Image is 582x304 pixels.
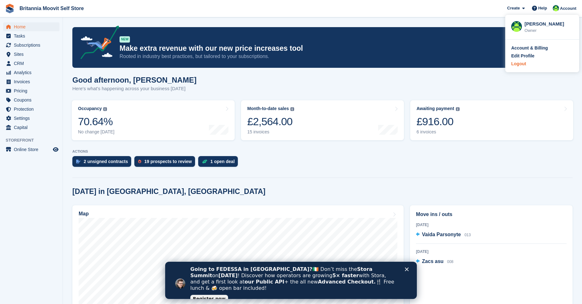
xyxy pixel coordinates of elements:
span: Pricing [14,86,52,95]
div: Edit Profile [511,53,534,59]
a: menu [3,32,59,40]
div: [PERSON_NAME] [524,20,573,26]
span: Online Store [14,145,52,154]
div: No change [DATE] [78,129,115,135]
a: Month-to-date sales £2,564.00 15 invoices [241,100,404,140]
span: Invoices [14,77,52,86]
span: Protection [14,105,52,114]
img: icon-info-grey-7440780725fd019a000dd9b08b2336e03edf1995a4989e88bcd33f0948082b44.svg [290,107,294,111]
h2: Map [79,211,89,217]
img: deal-1b604bf984904fb50ccaf53a9ad4b4a5d6e5aea283cecdc64d6e3604feb123c2.svg [202,159,207,164]
span: Settings [14,114,52,123]
a: Awaiting payment £916.00 6 invoices [410,100,573,140]
div: [DATE] [416,222,567,228]
div: Awaiting payment [417,106,454,111]
a: Preview store [52,146,59,153]
h2: [DATE] in [GEOGRAPHIC_DATA], [GEOGRAPHIC_DATA] [72,187,266,196]
a: Britannia Moovit Self Store [17,3,86,14]
a: menu [3,114,59,123]
span: Tasks [14,32,52,40]
a: menu [3,41,59,50]
span: Subscriptions [14,41,52,50]
div: NEW [120,36,130,43]
a: Account & Billing [511,45,573,51]
span: Coupons [14,96,52,104]
div: £2,564.00 [247,115,294,128]
span: 013 [464,233,471,237]
img: prospect-51fa495bee0391a8d652442698ab0144808aea92771e9ea1ae160a38d050c398.svg [138,160,141,163]
p: Here's what's happening across your business [DATE] [72,85,197,92]
a: Logout [511,61,573,67]
span: Analytics [14,68,52,77]
a: 19 prospects to review [134,156,198,170]
a: Zacs asu 008 [416,258,453,266]
span: Vaida Parsonyte [422,232,461,237]
div: 1 open deal [210,159,235,164]
div: [DATE] [416,249,567,254]
a: 2 unsigned contracts [72,156,134,170]
span: Create [507,5,520,11]
a: menu [3,59,59,68]
div: 19 prospects to review [144,159,192,164]
h1: Good afternoon, [PERSON_NAME] [72,76,197,84]
a: menu [3,77,59,86]
span: Capital [14,123,52,132]
img: Tom Wicks [511,21,522,32]
span: Zacs asu [422,259,443,264]
a: Edit Profile [511,53,573,59]
div: Month-to-date sales [247,106,289,111]
div: Close [240,6,246,9]
span: Home [14,22,52,31]
a: menu [3,68,59,77]
span: Storefront [6,137,63,143]
span: CRM [14,59,52,68]
div: 6 invoices [417,129,460,135]
img: stora-icon-8386f47178a22dfd0bd8f6a31ec36ba5ce8667c1dd55bd0f319d3a0aa187defe.svg [5,4,14,13]
div: Owner [524,27,573,34]
a: menu [3,123,59,132]
img: contract_signature_icon-13c848040528278c33f63329250d36e43548de30e8caae1d1a13099fd9432cc5.svg [76,160,81,163]
div: Logout [511,61,526,67]
span: 008 [447,260,453,264]
a: menu [3,105,59,114]
div: 70.64% [78,115,115,128]
span: Account [560,5,576,12]
a: menu [3,50,59,59]
img: icon-info-grey-7440780725fd019a000dd9b08b2336e03edf1995a4989e88bcd33f0948082b44.svg [103,107,107,111]
div: 2 unsigned contracts [84,159,128,164]
div: 15 invoices [247,129,294,135]
img: price-adjustments-announcement-icon-8257ccfd72463d97f412b2fc003d46551f7dbcb40ab6d574587a9cd5c0d94... [75,26,119,61]
a: Occupancy 70.64% No change [DATE] [72,100,235,140]
img: icon-info-grey-7440780725fd019a000dd9b08b2336e03edf1995a4989e88bcd33f0948082b44.svg [456,107,460,111]
div: Account & Billing [511,45,548,51]
a: menu [3,86,59,95]
div: Occupancy [78,106,102,111]
h2: Move ins / outs [416,211,567,218]
a: 1 open deal [198,156,241,170]
p: Make extra revenue with our new price increases tool [120,44,518,53]
a: menu [3,145,59,154]
p: Rooted in industry best practices, but tailored to your subscriptions. [120,53,518,60]
iframe: Intercom live chat banner [165,262,417,299]
img: Tom Wicks [553,5,559,11]
a: menu [3,96,59,104]
a: Vaida Parsonyte 013 [416,231,471,239]
a: Register now [25,33,63,41]
p: ACTIONS [72,149,573,154]
span: Help [538,5,547,11]
a: menu [3,22,59,31]
div: £916.00 [417,115,460,128]
span: Sites [14,50,52,59]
